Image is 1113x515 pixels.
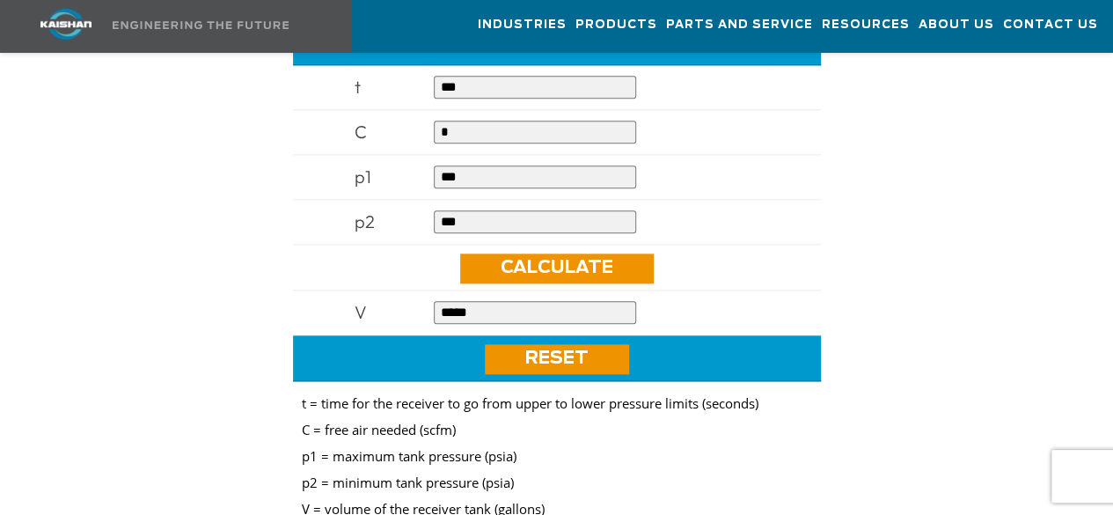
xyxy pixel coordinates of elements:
[575,1,657,48] a: Products
[355,301,367,323] span: V
[113,21,289,29] img: Engineering the future
[355,166,371,188] span: p1
[666,15,813,35] span: Parts and Service
[485,344,629,374] a: Reset
[919,1,994,48] a: About Us
[822,15,910,35] span: Resources
[1003,1,1098,48] a: Contact Us
[460,254,654,283] a: Calculate
[478,1,567,48] a: Industries
[478,15,567,35] span: Industries
[666,1,813,48] a: Parts and Service
[822,1,910,48] a: Resources
[355,76,361,98] span: t
[919,15,994,35] span: About Us
[575,15,657,35] span: Products
[355,210,375,232] span: p2
[355,121,367,143] span: C
[1003,15,1098,35] span: Contact Us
